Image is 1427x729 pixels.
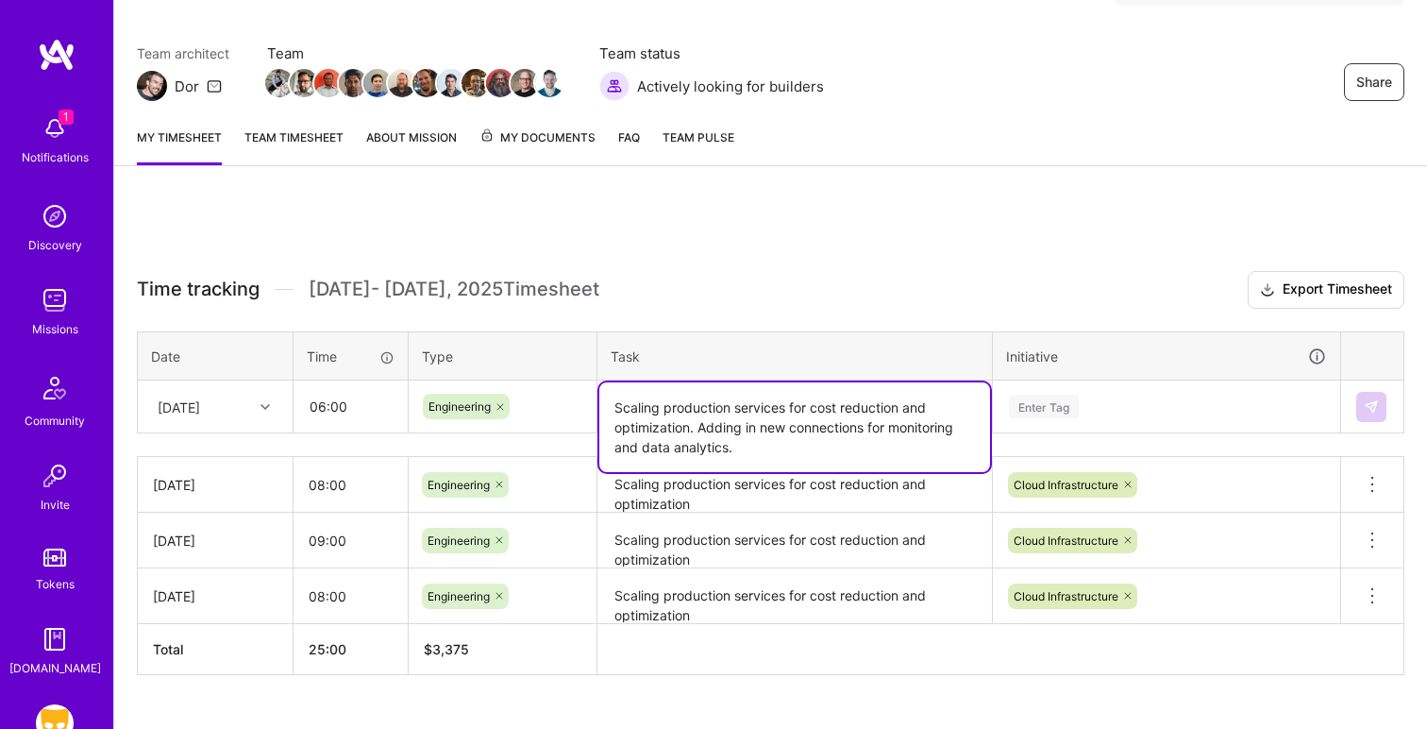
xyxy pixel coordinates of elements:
[599,515,990,567] textarea: Scaling production services for cost reduction and optimization
[428,478,490,492] span: Engineering
[267,43,562,63] span: Team
[137,127,222,165] a: My timesheet
[597,331,993,381] th: Task
[290,69,318,97] img: Team Member Avatar
[32,319,78,339] div: Missions
[43,549,66,567] img: tokens
[479,127,596,165] a: My Documents
[25,411,85,431] div: Community
[486,69,514,97] img: Team Member Avatar
[1014,478,1118,492] span: Cloud Infrastructure
[41,495,70,515] div: Invite
[414,67,439,99] a: Team Member Avatar
[153,475,277,495] div: [DATE]
[307,347,395,366] div: Time
[428,534,490,548] span: Engineering
[314,69,343,97] img: Team Member Avatar
[428,399,491,414] span: Engineering
[537,67,562,99] a: Team Member Avatar
[207,78,222,93] i: icon Mail
[28,235,82,255] div: Discovery
[260,402,270,412] i: icon Chevron
[316,67,341,99] a: Team Member Avatar
[294,381,407,432] input: HH:MM
[637,76,824,96] span: Actively looking for builders
[599,43,824,63] span: Team status
[36,281,74,319] img: teamwork
[599,459,990,512] textarea: Scaling production services for cost reduction and optimization
[294,571,408,621] input: HH:MM
[1344,63,1404,101] button: Share
[36,110,74,147] img: bell
[1006,346,1327,367] div: Initiative
[1356,73,1392,92] span: Share
[292,67,316,99] a: Team Member Avatar
[294,460,408,510] input: HH:MM
[175,76,199,96] div: Dor
[663,127,734,165] a: Team Pulse
[36,457,74,495] img: Invite
[158,397,200,416] div: [DATE]
[267,67,292,99] a: Team Member Avatar
[294,516,408,566] input: HH:MM
[412,69,441,97] img: Team Member Avatar
[599,382,990,472] textarea: Scaling production services for cost reduction and optimization. Adding in new connections for mo...
[32,365,77,411] img: Community
[22,147,89,167] div: Notifications
[153,586,277,606] div: [DATE]
[437,69,465,97] img: Team Member Avatar
[36,197,74,235] img: discovery
[618,127,640,165] a: FAQ
[244,127,344,165] a: Team timesheet
[59,110,74,125] span: 1
[424,641,469,657] span: $ 3,375
[38,38,76,72] img: logo
[488,67,512,99] a: Team Member Avatar
[36,574,75,594] div: Tokens
[366,127,457,165] a: About Mission
[339,69,367,97] img: Team Member Avatar
[409,331,597,381] th: Type
[535,69,563,97] img: Team Member Avatar
[137,278,260,301] span: Time tracking
[138,331,294,381] th: Date
[663,130,734,144] span: Team Pulse
[341,67,365,99] a: Team Member Avatar
[511,69,539,97] img: Team Member Avatar
[294,624,409,675] th: 25:00
[1260,280,1275,300] i: icon Download
[512,67,537,99] a: Team Member Avatar
[138,624,294,675] th: Total
[1364,399,1379,415] img: Submit
[265,69,294,97] img: Team Member Avatar
[153,531,277,551] div: [DATE]
[309,278,599,301] span: [DATE] - [DATE] , 2025 Timesheet
[365,67,390,99] a: Team Member Avatar
[363,69,392,97] img: Team Member Avatar
[599,71,630,101] img: Actively looking for builders
[462,69,490,97] img: Team Member Avatar
[36,620,74,658] img: guide book
[137,71,167,101] img: Team Architect
[9,658,101,678] div: [DOMAIN_NAME]
[428,589,490,603] span: Engineering
[1009,392,1079,421] div: Enter Tag
[388,69,416,97] img: Team Member Avatar
[1014,534,1118,548] span: Cloud Infrastructure
[1248,271,1404,309] button: Export Timesheet
[463,67,488,99] a: Team Member Avatar
[390,67,414,99] a: Team Member Avatar
[1014,589,1118,603] span: Cloud Infrastructure
[599,570,990,622] textarea: Scaling production services for cost reduction and optimization
[439,67,463,99] a: Team Member Avatar
[137,43,229,63] span: Team architect
[479,127,596,148] span: My Documents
